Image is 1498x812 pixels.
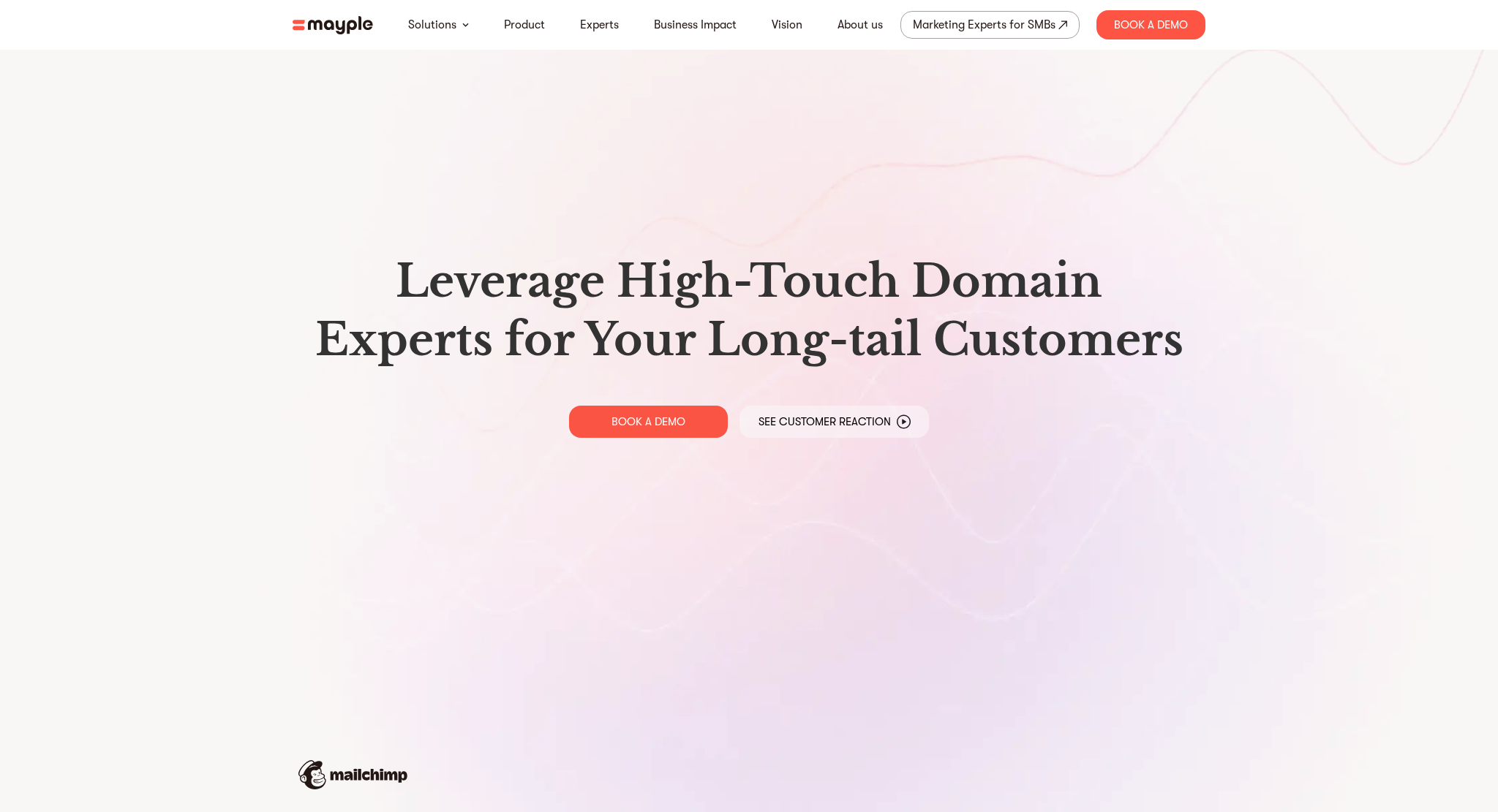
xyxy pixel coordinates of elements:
a: Vision [772,16,802,34]
img: mailchimp-logo [298,760,407,789]
img: arrow-down [462,23,469,27]
p: BOOK A DEMO [611,414,685,429]
a: Product [504,16,545,34]
a: Experts [580,16,619,34]
a: Solutions [408,16,456,34]
a: About us [838,16,883,34]
a: See Customer Reaction [739,406,929,438]
p: See Customer Reaction [759,414,891,429]
a: Business Impact [654,16,737,34]
div: Book A Demo [1096,10,1205,39]
img: mayple-logo [293,16,373,34]
h1: Leverage High-Touch Domain Experts for Your Long-tail Customers [304,252,1194,369]
a: BOOK A DEMO [569,406,728,438]
a: Marketing Experts for SMBs [900,11,1080,39]
div: Marketing Experts for SMBs [913,15,1055,35]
